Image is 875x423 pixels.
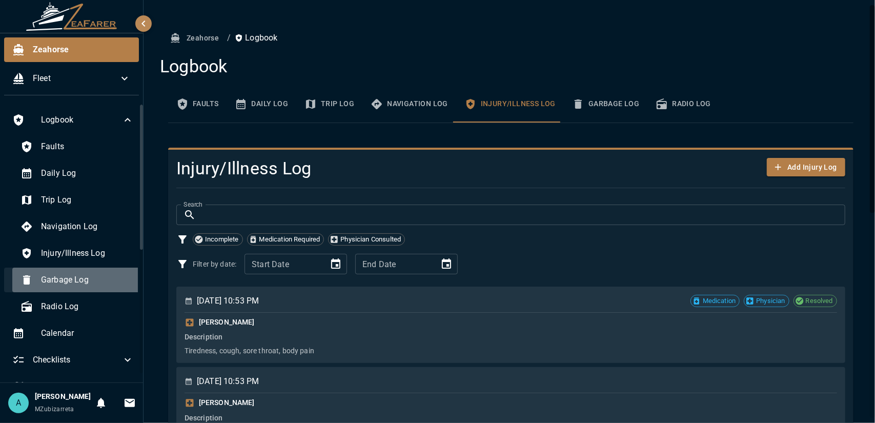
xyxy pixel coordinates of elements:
h6: Description [185,332,837,343]
div: Logbook [4,108,142,132]
label: Search [184,200,202,209]
span: MZubizarreta [35,406,74,413]
span: Fleet [33,72,118,85]
div: Physician Consulted [328,233,405,246]
button: Navigation Log [362,86,456,123]
div: Garbage Log [12,268,142,292]
p: Logbook [235,32,277,44]
span: Injury/Illness Log [41,247,134,259]
button: Garbage Log [564,86,647,123]
p: Filter by date: [193,259,236,269]
h4: Logbook [160,56,853,77]
h4: Injury/Illness Log [176,158,732,179]
span: Physician Consulted [337,234,404,245]
button: Invitations [119,393,140,413]
span: Medication [699,296,740,306]
div: Checklists [4,348,142,372]
div: Daily Log [12,161,142,186]
span: Zeahorse [33,44,131,56]
h6: [PERSON_NAME] [199,317,254,328]
span: Daily Log [41,167,134,179]
span: Garbage Log [41,274,134,286]
div: Trips [4,374,142,399]
button: Faults [168,86,227,123]
p: Tiredness, cough, sore throat, body pain [185,346,837,356]
div: Calendar [4,321,142,346]
div: basic tabs example [168,86,853,123]
div: Navigation Log [12,214,142,239]
span: Medication Required [256,234,324,245]
span: Logbook [41,114,121,126]
div: Medication Required [247,233,324,246]
span: Incomplete [201,234,242,245]
div: Trip Log [12,188,142,212]
li: / [227,32,231,44]
div: Fleet [4,66,139,91]
span: [DATE] 10:53 PM [197,374,259,389]
span: Faults [41,140,134,153]
div: Zeahorse [4,37,139,62]
button: Zeahorse [168,29,223,48]
h6: [PERSON_NAME] [35,391,91,402]
span: Radio Log [41,300,134,313]
span: [DATE] 10:53 PM [197,294,259,308]
button: Choose date [436,254,457,274]
span: Trip Log [41,194,134,206]
button: Notifications [91,393,111,413]
span: Resolved [802,296,837,306]
div: Incomplete [193,233,243,246]
span: Physician [752,296,788,306]
div: A [8,393,29,413]
button: Trip Log [296,86,362,123]
span: Checklists [33,354,121,366]
h6: [PERSON_NAME] [199,397,254,409]
div: Faults [12,134,142,159]
div: Radio Log [12,294,142,319]
div: Injury/Illness Log [12,241,142,266]
span: Calendar [41,327,134,339]
img: ZeaFarer Logo [26,2,118,31]
span: Navigation Log [41,220,134,233]
button: Injury/Illness Log [456,86,564,123]
button: Radio Log [647,86,719,123]
button: Choose date [325,254,346,274]
span: Trips [41,380,134,393]
button: Add Injury Log [767,158,845,177]
button: Daily Log [227,86,296,123]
